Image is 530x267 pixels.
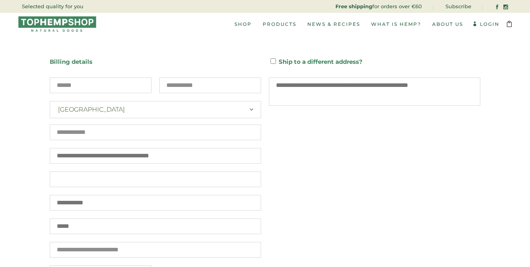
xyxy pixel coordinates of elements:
span: Products [263,21,296,27]
a: What is Hemp? [366,13,427,35]
a: for orders over €60 [335,3,422,9]
span: News & Recipes [307,21,360,27]
span: Shop [234,21,252,27]
h3: Billing details [50,54,261,70]
span: Netherlands [50,101,261,118]
a: Subscribe [445,3,471,9]
span: What is Hemp? [371,21,421,27]
a: Shop [229,13,257,35]
input: Ship to a different address? [270,58,276,64]
a: About Us [427,13,469,35]
a: News & Recipes [302,13,366,35]
a: Products [257,13,302,35]
a: Login [472,21,499,27]
strong: Free shipping [335,3,372,9]
span: Ship to a different address? [279,58,362,65]
span: About Us [432,21,463,27]
span: Country / Region [50,101,261,118]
